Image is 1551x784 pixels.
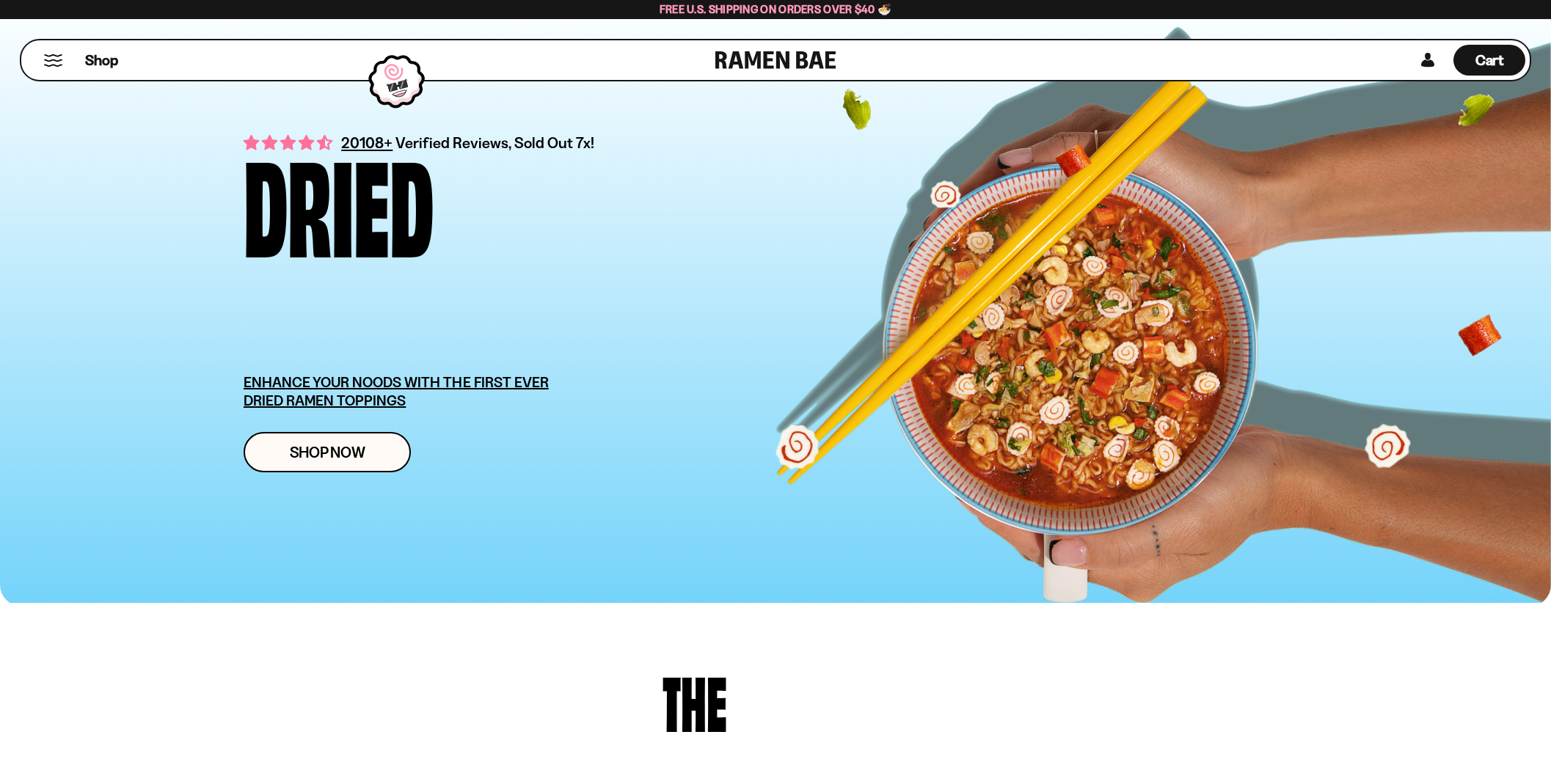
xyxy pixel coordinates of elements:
[244,432,411,472] a: Shop Now
[290,444,365,460] span: Shop Now
[43,54,63,67] button: Mobile Menu Trigger
[395,133,594,152] span: Verified Reviews, Sold Out 7x!
[1475,51,1504,69] span: Cart
[1453,40,1525,80] a: Cart
[85,51,118,70] span: Shop
[244,150,434,251] div: Dried
[663,665,727,735] div: The
[85,45,118,76] a: Shop
[660,2,892,16] span: Free U.S. Shipping on Orders over $40 🍜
